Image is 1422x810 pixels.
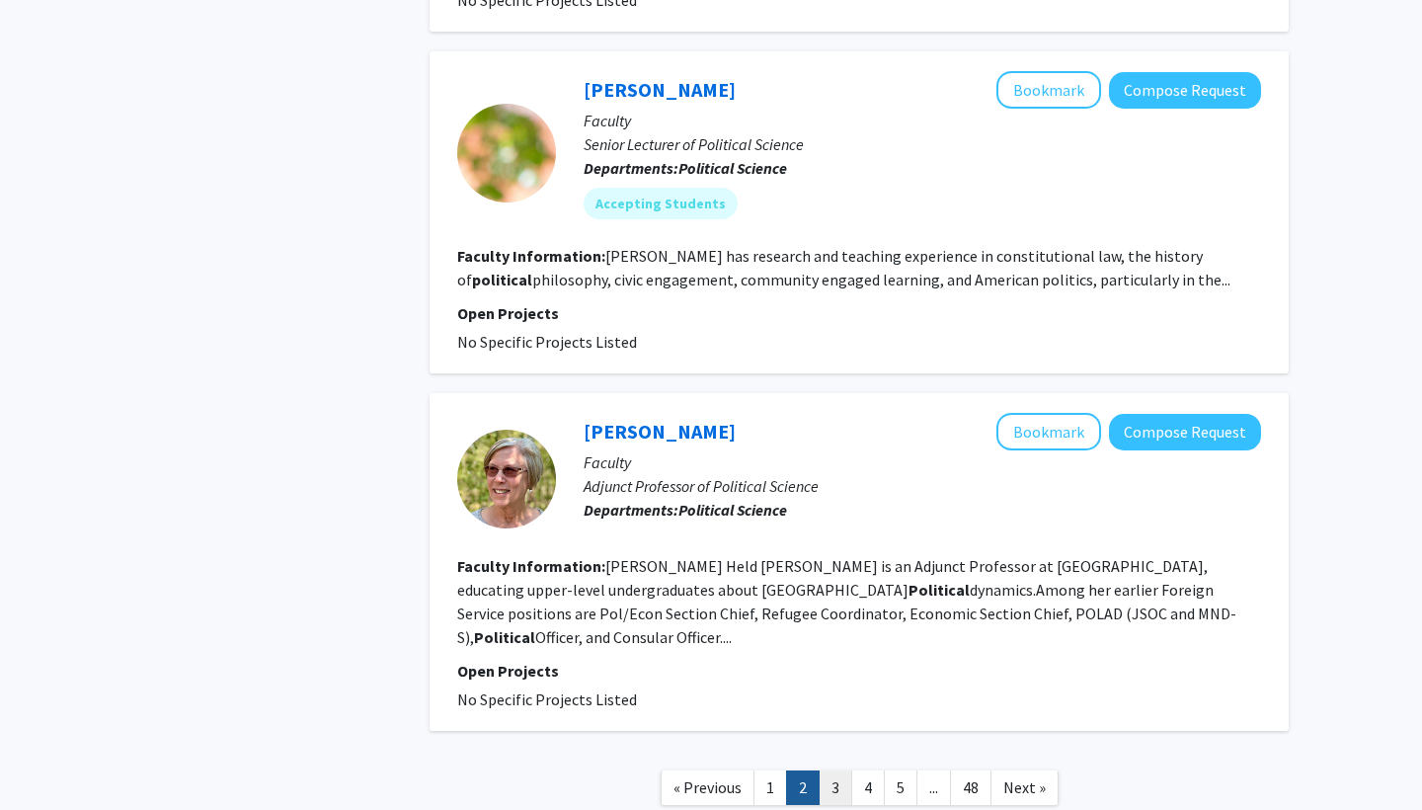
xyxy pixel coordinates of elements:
[673,777,742,797] span: « Previous
[929,777,938,797] span: ...
[457,332,637,352] span: No Specific Projects Listed
[584,77,736,102] a: [PERSON_NAME]
[584,500,678,520] b: Departments:
[584,474,1261,498] p: Adjunct Professor of Political Science
[1003,777,1046,797] span: Next »
[661,770,754,805] a: Previous
[584,109,1261,132] p: Faculty
[457,301,1261,325] p: Open Projects
[1109,414,1261,450] button: Compose Request to Joanne Cummings
[474,627,535,647] b: Political
[678,500,734,520] b: Political
[584,419,736,444] a: [PERSON_NAME]
[737,500,787,520] b: Science
[884,770,917,805] a: 5
[851,770,885,805] a: 4
[737,158,787,178] b: Science
[457,659,1261,683] p: Open Projects
[584,158,678,178] b: Departments:
[584,450,1261,474] p: Faculty
[457,556,605,576] b: Faculty Information:
[990,770,1059,805] a: Next
[457,689,637,709] span: No Specific Projects Listed
[15,721,84,795] iframe: Chat
[472,270,532,289] b: political
[584,188,738,219] mat-chip: Accepting Students
[908,580,970,600] b: Political
[996,71,1101,109] button: Add Rebecca McCumbers Flavin to Bookmarks
[753,770,787,805] a: 1
[584,132,1261,156] p: Senior Lecturer of Political Science
[950,770,991,805] a: 48
[457,556,1236,647] fg-read-more: [PERSON_NAME] Held [PERSON_NAME] is an Adjunct Professor at [GEOGRAPHIC_DATA], educating upper-le...
[457,246,605,266] b: Faculty Information:
[1109,72,1261,109] button: Compose Request to Rebecca McCumbers Flavin
[996,413,1101,450] button: Add Joanne Cummings to Bookmarks
[457,246,1230,289] fg-read-more: [PERSON_NAME] has research and teaching experience in constitutional law, the history of philosop...
[786,770,820,805] a: 2
[678,158,734,178] b: Political
[819,770,852,805] a: 3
